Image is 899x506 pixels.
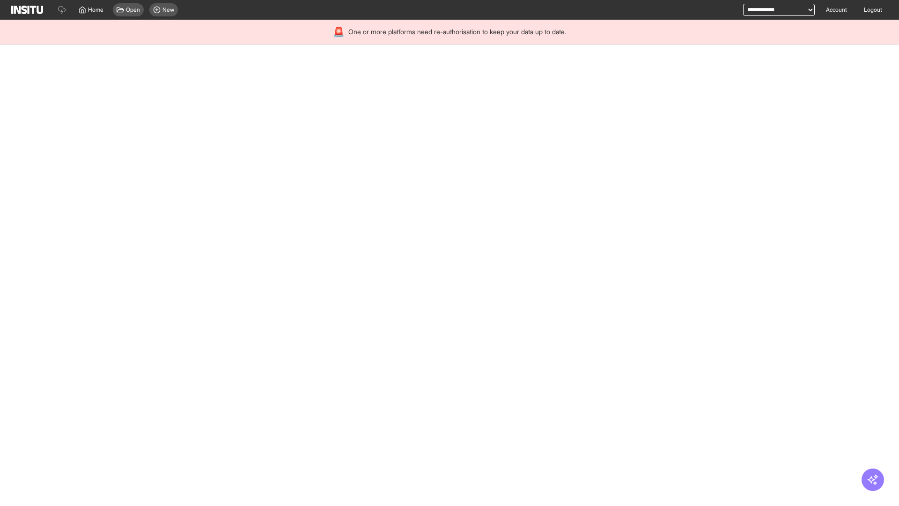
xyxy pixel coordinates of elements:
[88,6,103,14] span: Home
[11,6,43,14] img: Logo
[333,25,345,38] div: 🚨
[162,6,174,14] span: New
[126,6,140,14] span: Open
[348,27,566,37] span: One or more platforms need re-authorisation to keep your data up to date.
